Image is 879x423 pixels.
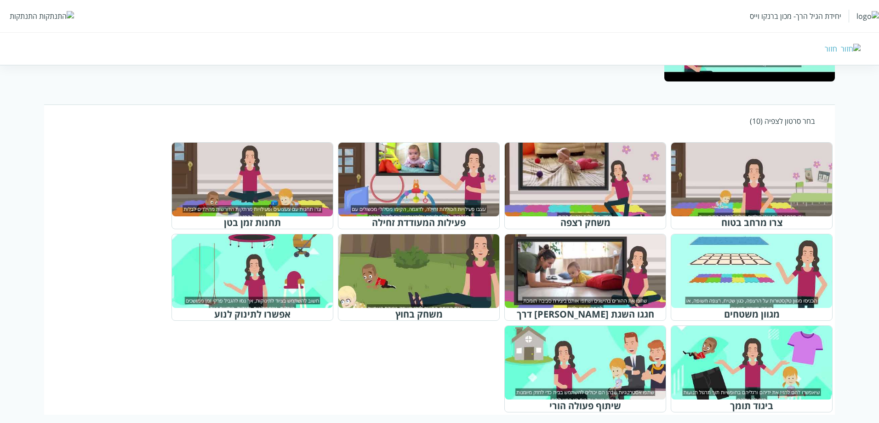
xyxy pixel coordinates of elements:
div: חזור [825,44,837,54]
img: התנתקות [39,11,74,21]
div: שיתוף פעולה הורי [510,400,660,412]
div: פעילות המעודדת זחילה [344,216,494,229]
img: חזור [841,44,861,54]
div: בחר סרטון לצפיה (10) [64,116,816,126]
div: משחק רצפה [510,216,660,229]
div: יחידת הגיל הרך- מכון ברנקו וייס [750,11,841,21]
div: אפשרו לתינוק לנוע [177,308,327,320]
img: logo [856,11,879,21]
div: משחק בחוץ [344,308,494,320]
div: תחנות זמן בטן [177,216,327,229]
div: התנתקות [10,11,37,21]
div: צרו מרחב בטוח [677,216,827,229]
div: ביגוד תומך [677,400,827,412]
div: חגגו השגת [PERSON_NAME] דרך [510,308,660,320]
div: מגוון משטחים [677,308,827,320]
